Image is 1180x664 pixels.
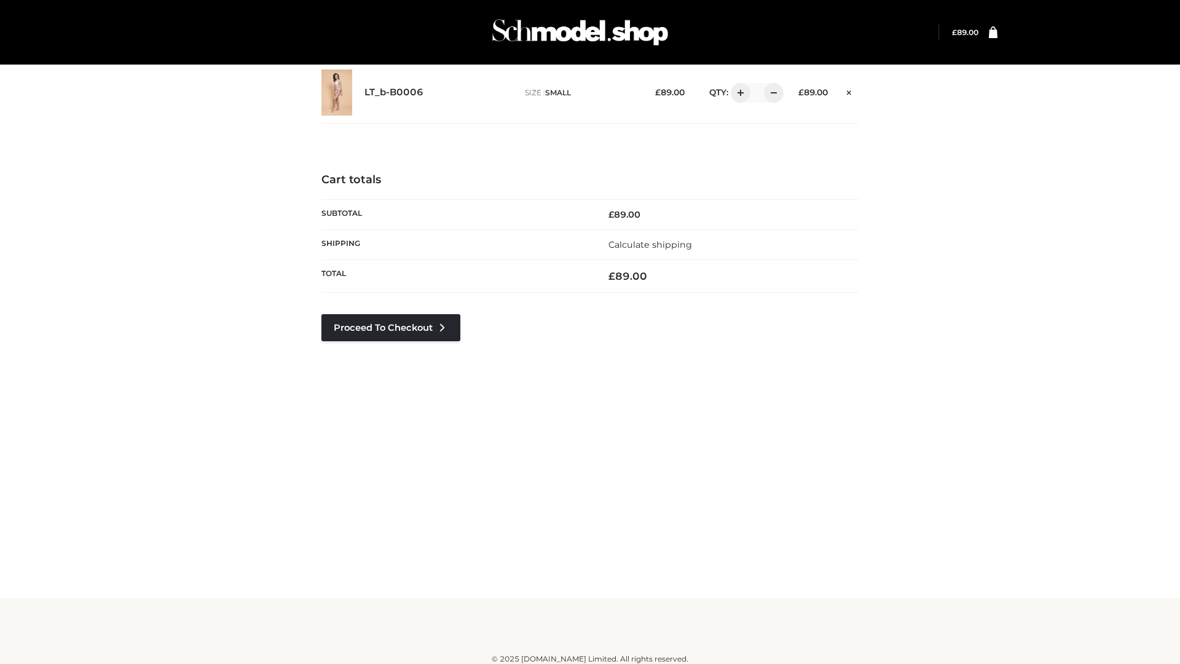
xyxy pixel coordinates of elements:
span: £ [608,270,615,282]
p: size : [525,87,636,98]
th: Total [321,260,590,293]
div: QTY: [697,83,779,103]
span: SMALL [545,88,571,97]
th: Subtotal [321,199,590,229]
a: Remove this item [840,83,859,99]
bdi: 89.00 [798,87,828,97]
span: £ [608,209,614,220]
img: Schmodel Admin 964 [488,8,672,57]
bdi: 89.00 [952,28,978,37]
span: £ [798,87,804,97]
span: £ [655,87,661,97]
span: £ [952,28,957,37]
a: LT_b-B0006 [364,87,423,98]
a: Proceed to Checkout [321,314,460,341]
a: £89.00 [952,28,978,37]
h4: Cart totals [321,173,859,187]
bdi: 89.00 [655,87,685,97]
bdi: 89.00 [608,209,640,220]
bdi: 89.00 [608,270,647,282]
a: Calculate shipping [608,239,692,250]
th: Shipping [321,229,590,259]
